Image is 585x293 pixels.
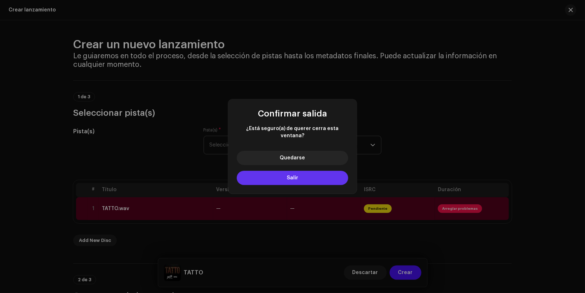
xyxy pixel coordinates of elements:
[237,151,348,165] button: Quedarse
[237,125,348,139] span: ¿Está seguro(a) de querer cerra esta ventana?
[237,171,348,185] button: Salir
[258,109,327,118] span: Confirmar salida
[280,155,305,160] span: Quedarse
[287,175,298,180] span: Salir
